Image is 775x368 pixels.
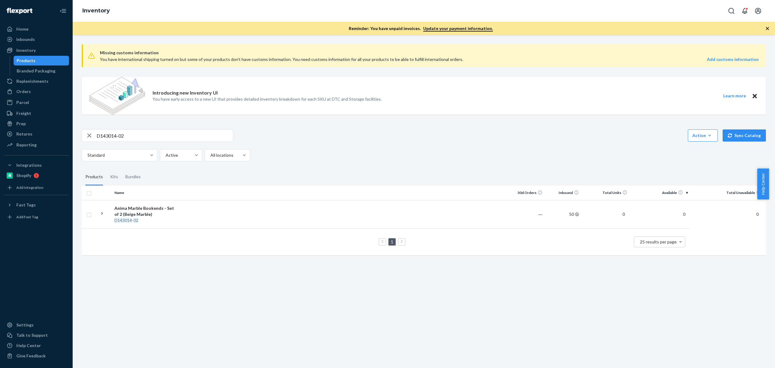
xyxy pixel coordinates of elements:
[16,142,37,148] div: Reporting
[14,56,69,65] a: Products
[4,98,69,107] a: Parcel
[16,185,43,190] div: Add Integration
[87,152,87,158] input: Standard
[739,5,751,17] button: Open notifications
[77,2,115,20] ol: breadcrumbs
[16,78,48,84] div: Replenishments
[719,92,750,100] button: Learn more
[57,5,69,17] button: Close Navigation
[114,205,178,217] div: Anima Marble Bookends - Set of 2 (Beige Marble)
[7,8,32,14] img: Flexport logo
[110,169,118,186] div: Kits
[4,160,69,170] button: Integrations
[14,66,69,76] a: Branded Packaging
[4,351,69,361] button: Give Feedback
[620,212,627,217] span: 0
[153,96,382,102] p: You have early access to a new UI that provides detailed inventory breakdown for each SKU at DTC ...
[390,239,394,244] a: Page 1 is your current page
[16,99,29,105] div: Parcel
[17,58,35,64] div: Products
[16,131,32,137] div: Returns
[4,320,69,330] a: Settings
[4,129,69,139] a: Returns
[16,214,38,219] div: Add Fast Tag
[751,92,759,100] button: Close
[423,26,493,32] a: Update your payment information.
[509,186,545,200] th: 30d Orders
[114,217,178,223] div: -
[89,77,145,115] img: new-reports-banner-icon.82668bd98b6a51aee86340f2a7b77ae3.png
[640,239,677,244] span: 25 results per page
[4,140,69,150] a: Reporting
[153,89,218,96] p: Introducing new Inventory UI
[725,5,737,17] button: Open Search Box
[16,36,35,42] div: Inbounds
[723,129,766,142] button: Sync Catalog
[16,89,31,95] div: Orders
[754,212,761,217] span: 0
[17,68,55,74] div: Branded Packaging
[16,47,36,53] div: Inventory
[16,353,46,359] div: Give Feedback
[134,218,138,223] em: 02
[16,121,26,127] div: Prep
[4,200,69,210] button: Fast Tags
[16,332,48,338] div: Talk to Support
[4,24,69,34] a: Home
[16,162,42,168] div: Integrations
[16,110,31,116] div: Freight
[681,212,688,217] span: 0
[16,172,31,179] div: Shopify
[707,56,759,62] a: Add customs information
[4,212,69,222] a: Add Fast Tag
[349,25,493,32] p: Reminder: You have unpaid invoices.
[707,57,759,62] strong: Add customs information
[112,186,180,200] th: Name
[82,7,110,14] a: Inventory
[4,341,69,350] a: Help Center
[545,186,581,200] th: Inbound
[630,186,690,200] th: Available
[100,49,759,56] span: Missing customs information
[16,26,28,32] div: Home
[688,129,718,142] button: Action
[4,330,69,340] a: Talk to Support
[4,76,69,86] a: Replenishments
[125,169,141,186] div: Bundles
[509,200,545,228] td: ―
[757,169,769,199] button: Help Center
[581,186,630,200] th: Total Units
[4,119,69,129] a: Prep
[4,87,69,96] a: Orders
[692,132,713,139] div: Action
[97,129,233,142] input: Search inventory by name or sku
[114,218,132,223] em: D143014
[16,202,36,208] div: Fast Tags
[4,171,69,180] a: Shopify
[4,45,69,55] a: Inventory
[85,169,103,186] div: Products
[16,343,41,349] div: Help Center
[4,183,69,192] a: Add Integration
[100,56,627,62] div: You have international shipping turned on but some of your products don’t have customs informatio...
[752,5,764,17] button: Open account menu
[4,35,69,44] a: Inbounds
[4,109,69,118] a: Freight
[16,322,34,328] div: Settings
[545,200,581,228] td: 50
[690,186,766,200] th: Total Unavailable
[165,152,166,158] input: Active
